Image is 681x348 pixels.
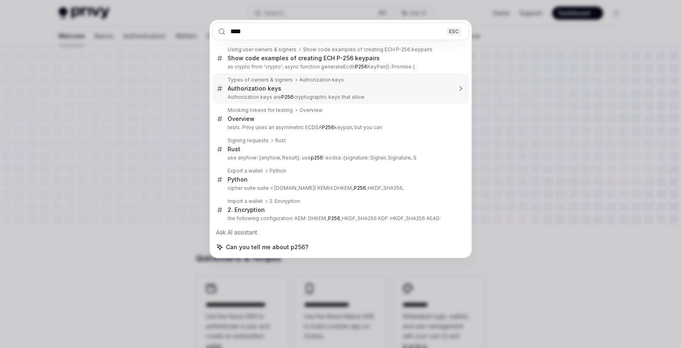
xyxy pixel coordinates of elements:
div: Authorization keys [300,77,344,83]
p: tests. Privy uses an asymmetric ECDSA keypair, but you can [228,124,452,131]
div: 2. Encryption [228,206,265,214]
b: P256 [355,64,368,70]
p: the following configuration: KEM: DHKEM_ _HKDF_SHA256 KDF: HKDF_SHA256 AEAD: [228,215,452,222]
div: Python [228,176,248,183]
div: Export a wallet [228,168,263,174]
p: as crypto from 'crypto'; async function generateEcdh KeyPair(): Promise { [228,64,452,70]
div: Python [270,168,287,174]
b: P256 [354,185,366,191]
p: Authorization keys are cryptographic keys that allow [228,94,452,100]
div: Show code examples of creating ECH P-256 keypairs [303,46,433,53]
div: Show code examples of creating ECH P-256 keypairs [228,55,380,62]
div: ESC [447,27,462,36]
div: Overview [228,115,255,123]
div: Rust [276,137,286,144]
b: P256 [282,94,294,100]
b: p256 [311,155,323,161]
div: Ask AI assistant [212,225,469,240]
span: Can you tell me about p256? [226,243,309,251]
b: P256 [328,215,340,221]
div: Mocking tokens for testing [228,107,293,114]
b: P256 [322,124,335,130]
div: Import a wallet [228,198,263,205]
div: 2. Encryption [270,198,301,205]
p: cipher suite suite = [DOMAIN_NAME]( KEMId.DHKEM_ _HKDF_SHA256, [228,185,452,191]
p: use anyhow::{anyhow, Result}; use ::ecdsa::{signature::Signer, Signature, S [228,155,452,161]
div: Overview [300,107,323,114]
div: Signing requests [228,137,269,144]
div: Types of owners & signers [228,77,293,83]
div: Using user owners & signers [228,46,297,53]
div: Rust [228,146,241,153]
div: Authorization keys [228,85,282,92]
